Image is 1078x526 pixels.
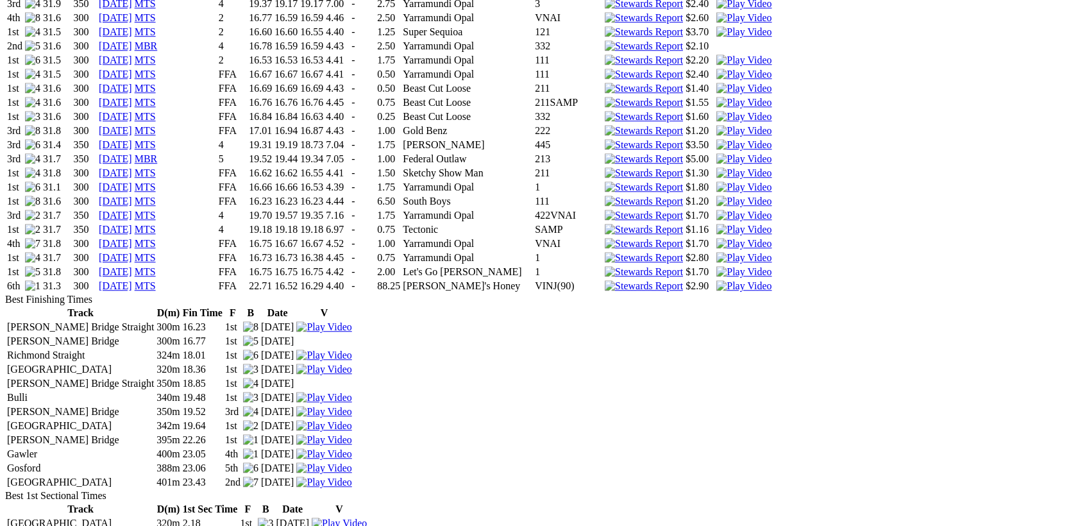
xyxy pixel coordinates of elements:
a: [DATE] [99,196,132,207]
td: $2.40 [685,68,714,81]
img: Play Video [296,477,351,488]
a: [DATE] [99,26,132,37]
td: 1st [6,110,23,123]
td: 300 [73,40,97,53]
a: [DATE] [99,266,132,277]
td: 16.76 [274,96,298,109]
td: 19.31 [248,139,273,151]
a: MTS [135,97,156,108]
a: MBR [135,40,158,51]
img: 8 [25,125,40,137]
td: 2nd [6,40,23,53]
td: 222 [534,124,603,137]
td: 4 [218,40,248,53]
img: Stewards Report [605,125,683,137]
td: - [351,96,375,109]
td: 4.43 [325,82,350,95]
td: 4 [218,139,248,151]
a: [DATE] [99,40,132,51]
a: View replay [716,224,771,235]
a: View replay [716,167,771,178]
td: 16.59 [299,12,324,24]
td: 16.55 [299,26,324,38]
td: Yarramundi Opal [402,12,533,24]
td: - [351,124,375,137]
td: 2 [218,26,248,38]
a: [DATE] [99,280,132,291]
td: 332 [534,40,603,53]
img: Stewards Report [605,40,683,52]
td: FFA [218,124,248,137]
td: 1st [6,68,23,81]
td: 16.69 [248,82,273,95]
td: 2.50 [376,40,401,53]
img: Play Video [716,26,771,38]
td: 211 [534,82,603,95]
img: Play Video [716,125,771,137]
td: 300 [73,110,97,123]
img: Play Video [716,196,771,207]
td: - [351,139,375,151]
a: [DATE] [99,55,132,65]
img: Play Video [716,97,771,108]
a: MTS [135,12,156,23]
td: $3.70 [685,26,714,38]
td: Yarramundi Opal [402,40,533,53]
td: 16.84 [248,110,273,123]
td: 16.67 [274,68,298,81]
img: Play Video [716,139,771,151]
td: Beast Cut Loose [402,96,533,109]
img: 1 [243,448,258,460]
td: 16.84 [274,110,298,123]
img: Play Video [716,210,771,221]
td: 300 [73,96,97,109]
td: 0.50 [376,82,401,95]
a: MTS [135,196,156,207]
td: 16.59 [299,40,324,53]
a: MTS [135,83,156,94]
img: 7 [243,477,258,488]
td: Yarramundi Opal [402,68,533,81]
a: View replay [716,252,771,263]
a: MBR [135,153,158,164]
td: 31.6 [42,40,72,53]
td: 3rd [6,139,23,151]
td: 1st [6,82,23,95]
td: 300 [73,68,97,81]
td: 350 [73,139,97,151]
img: Play Video [716,55,771,66]
img: Play Video [296,420,351,432]
td: - [351,12,375,24]
img: Stewards Report [605,266,683,278]
img: 5 [25,40,40,52]
img: 1 [25,280,40,292]
a: View replay [716,69,771,80]
img: 7 [25,238,40,250]
td: - [351,26,375,38]
td: - [351,54,375,67]
img: 4 [243,406,258,418]
a: MTS [135,266,156,277]
img: Play Video [296,462,351,474]
a: View replay [716,153,771,164]
a: View replay [716,111,771,122]
td: 16.59 [274,12,298,24]
img: Stewards Report [605,238,683,250]
td: 16.60 [274,26,298,38]
td: 16.67 [299,68,324,81]
td: 19.19 [274,139,298,151]
a: View replay [296,448,351,459]
img: 5 [243,335,258,347]
td: 4.40 [325,110,350,123]
img: 6 [25,55,40,66]
td: 211SAMP [534,96,603,109]
img: 3 [243,392,258,403]
a: View replay [716,12,771,23]
img: Play Video [296,350,351,361]
img: 4 [25,26,40,38]
td: 3rd [6,124,23,137]
a: View replay [296,350,351,361]
img: 6 [243,350,258,361]
td: 7.04 [325,139,350,151]
img: 4 [25,252,40,264]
